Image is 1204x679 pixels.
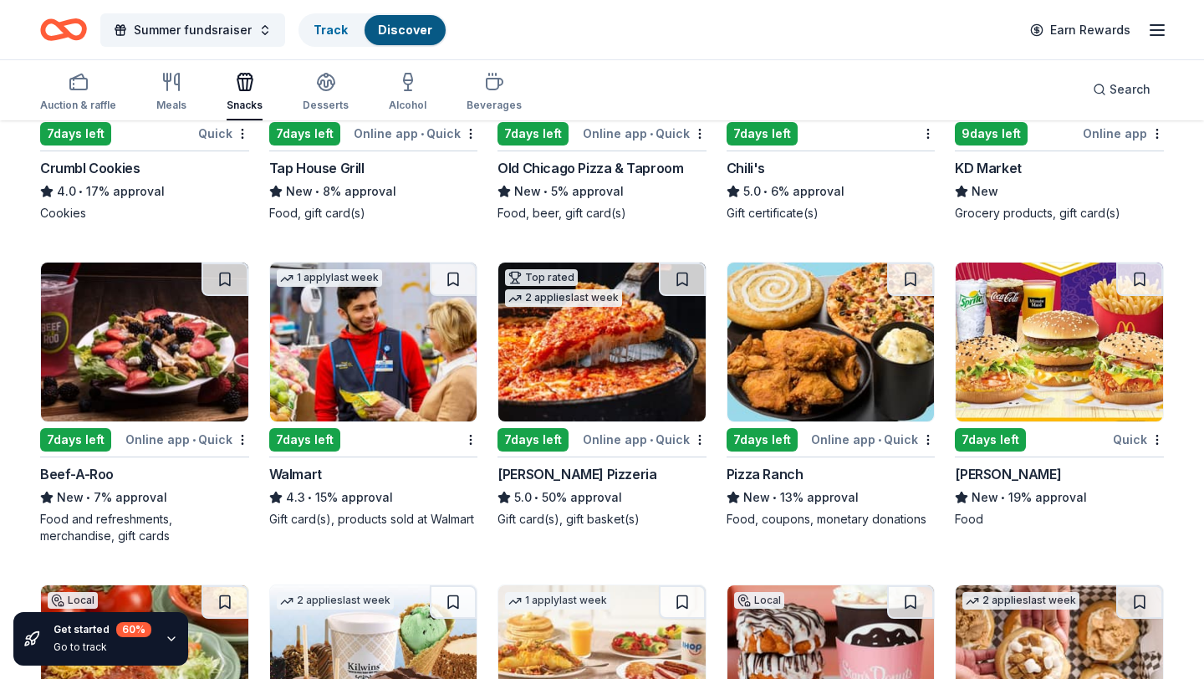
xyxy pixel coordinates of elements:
div: 2 applies last week [277,592,394,610]
div: 7 days left [269,428,340,452]
span: • [79,185,83,198]
div: 5% approval [497,181,707,202]
div: Quick [198,123,249,144]
span: 5.0 [743,181,761,202]
div: 7 days left [269,122,340,145]
div: Online app Quick [583,429,707,450]
img: Image for Pizza Ranch [727,263,935,421]
span: • [763,185,768,198]
div: [PERSON_NAME] [955,464,1061,484]
div: Top rated [505,269,578,286]
div: Grocery products, gift card(s) [955,205,1164,222]
a: Track [314,23,348,37]
div: 6% approval [727,181,936,202]
span: • [535,491,539,504]
span: • [1002,491,1006,504]
div: Online app Quick [583,123,707,144]
div: Gift card(s), gift basket(s) [497,511,707,528]
span: New [514,181,541,202]
span: New [57,488,84,508]
div: 19% approval [955,488,1164,508]
span: New [743,488,770,508]
span: • [878,433,881,447]
div: 7 days left [955,428,1026,452]
a: Image for Walmart1 applylast week7days leftWalmart4.3•15% approvalGift card(s), products sold at ... [269,262,478,528]
div: Local [48,592,98,609]
span: • [421,127,424,140]
span: • [192,433,196,447]
div: 9 days left [955,122,1028,145]
a: Earn Rewards [1020,15,1140,45]
button: Auction & raffle [40,65,116,120]
div: 7 days left [40,122,111,145]
a: Discover [378,23,432,37]
div: 17% approval [40,181,249,202]
span: Summer fundsraiser [134,20,252,40]
a: Image for Beef-A-Roo7days leftOnline app•QuickBeef-A-RooNew•7% approvalFood and refreshments, mer... [40,262,249,544]
span: • [773,491,777,504]
img: Image for McDonald's [956,263,1163,421]
div: Food and refreshments, merchandise, gift cards [40,511,249,544]
div: 50% approval [497,488,707,508]
div: Food, gift card(s) [269,205,478,222]
span: New [972,181,998,202]
div: Snacks [227,99,263,112]
div: Chili's [727,158,765,178]
div: Food, coupons, monetary donations [727,511,936,528]
div: Quick [1113,429,1164,450]
a: Image for McDonald's7days leftQuick[PERSON_NAME]New•19% approvalFood [955,262,1164,528]
div: Online app Quick [354,123,477,144]
div: Get started [54,622,151,637]
div: Alcohol [389,99,426,112]
span: • [315,185,319,198]
a: Home [40,10,87,49]
button: Search [1079,73,1164,106]
div: Old Chicago Pizza & Taproom [497,158,683,178]
img: Image for Lou Malnati's Pizzeria [498,263,706,421]
div: Online app [1083,123,1164,144]
div: Desserts [303,99,349,112]
div: 7 days left [497,122,569,145]
div: 2 applies last week [962,592,1079,610]
div: Meals [156,99,186,112]
span: 4.0 [57,181,76,202]
div: Online app Quick [811,429,935,450]
div: 7 days left [727,428,798,452]
span: • [650,433,653,447]
div: Food [955,511,1164,528]
span: 4.3 [286,488,305,508]
div: Tap House Grill [269,158,365,178]
span: • [308,491,312,504]
div: Gift card(s), products sold at Walmart [269,511,478,528]
div: Beef-A-Roo [40,464,114,484]
button: Meals [156,65,186,120]
div: 2 applies last week [505,289,622,307]
div: Go to track [54,641,151,654]
span: New [972,488,998,508]
span: • [86,491,90,504]
img: Image for Beef-A-Roo [41,263,248,421]
div: [PERSON_NAME] Pizzeria [497,464,656,484]
button: Desserts [303,65,349,120]
div: 7% approval [40,488,249,508]
div: Pizza Ranch [727,464,804,484]
button: Snacks [227,65,263,120]
div: 7 days left [727,122,798,145]
span: • [544,185,548,198]
button: TrackDiscover [298,13,447,47]
div: 60 % [116,622,151,637]
div: 13% approval [727,488,936,508]
span: Search [1110,79,1150,100]
div: Food, beer, gift card(s) [497,205,707,222]
span: New [286,181,313,202]
div: Walmart [269,464,322,484]
div: 15% approval [269,488,478,508]
button: Summer fundsraiser [100,13,285,47]
div: 7 days left [40,428,111,452]
div: 1 apply last week [277,269,382,287]
div: Auction & raffle [40,99,116,112]
div: Gift certificate(s) [727,205,936,222]
div: Online app Quick [125,429,249,450]
button: Alcohol [389,65,426,120]
div: 7 days left [497,428,569,452]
